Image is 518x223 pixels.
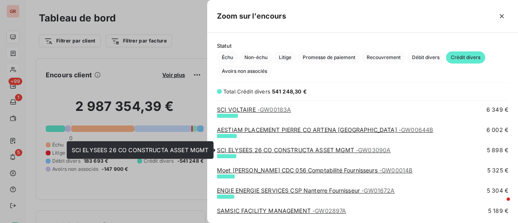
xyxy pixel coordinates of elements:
[488,207,508,215] span: 5 189 €
[217,126,433,133] a: AESTIAM PLACEMENT PIERRE CO ARTENA [GEOGRAPHIC_DATA]
[217,187,395,194] a: ENGIE ENERGIE SERVICES CSP Nanterre Fournisseur
[379,167,412,174] span: - GW00014B
[217,167,412,174] a: Moet [PERSON_NAME] CDC 056 Comptabilité Fournisseurs
[490,195,510,215] iframe: Intercom live chat
[446,51,485,64] button: Crédit divers
[257,106,291,113] span: - GW00183A
[207,106,518,214] div: grid
[487,166,508,174] span: 5 325 €
[486,126,508,134] span: 6 002 €
[72,147,209,153] span: SCI ELYSEES 26 CO CONSTRUCTA ASSET MGMT
[487,187,508,195] span: 5 304 €
[362,51,405,64] button: Recouvrement
[486,106,508,114] span: 6 349 €
[217,106,291,113] a: SCI VOLTAIRE
[487,146,508,154] span: 5 898 €
[217,11,286,22] h5: Zoom sur l’encours
[217,65,272,77] button: Avoirs non associés
[217,51,238,64] button: Échu
[223,88,270,95] span: Total Crédit divers
[274,51,296,64] button: Litige
[217,147,391,153] a: SCI ELYSEES 26 CO CONSTRUCTA ASSET MGMT
[407,51,444,64] button: Débit divers
[240,51,272,64] button: Non-échu
[356,147,391,153] span: - GW03090A
[272,88,307,95] span: 541 248,30 €
[361,187,395,194] span: - GW01672A
[217,207,346,214] a: SAMSIC FACILITY MANAGEMENT
[399,126,433,133] span: - GW00644B
[312,207,346,214] span: - GW02897A
[217,42,508,49] span: Statut
[298,51,360,64] button: Promesse de paiement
